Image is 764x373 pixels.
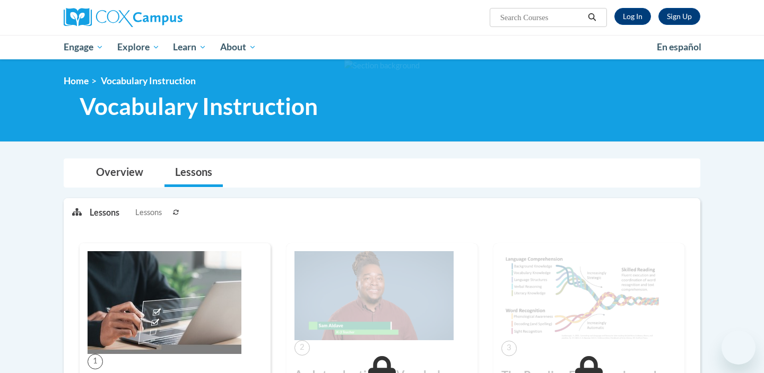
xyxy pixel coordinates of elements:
[213,35,263,59] a: About
[658,8,700,25] a: Register
[501,341,517,356] span: 3
[90,207,119,218] p: Lessons
[614,8,651,25] a: Log In
[173,41,206,54] span: Learn
[499,11,584,24] input: Search Courses
[117,41,160,54] span: Explore
[101,75,196,86] span: Vocabulary Instruction
[64,8,265,27] a: Cox Campus
[584,11,600,24] button: Search
[64,75,89,86] a: Home
[220,41,256,54] span: About
[650,36,708,58] a: En español
[64,41,103,54] span: Engage
[344,60,420,72] img: Section background
[657,41,701,52] span: En español
[722,331,756,365] iframe: Button to launch messaging window
[88,354,103,369] span: 1
[57,35,110,59] a: Engage
[64,8,183,27] img: Cox Campus
[110,35,167,59] a: Explore
[85,159,154,187] a: Overview
[501,251,661,341] img: Course Image
[80,92,318,120] span: Vocabulary Instruction
[88,251,241,354] img: Course Image
[166,35,213,59] a: Learn
[294,340,310,356] span: 2
[164,159,223,187] a: Lessons
[294,251,454,340] img: Course Image
[135,207,162,218] span: Lessons
[48,35,716,59] div: Main menu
